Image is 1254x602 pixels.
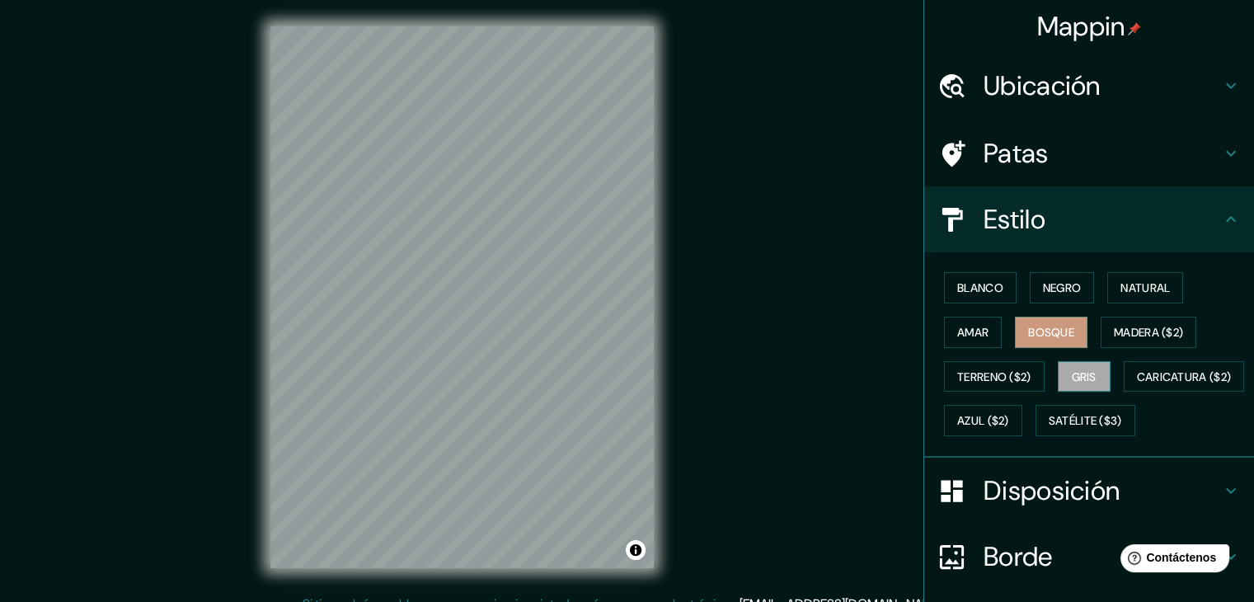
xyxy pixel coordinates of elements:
[1128,22,1141,35] img: pin-icon.png
[924,186,1254,252] div: Estilo
[984,68,1101,103] font: Ubicación
[924,120,1254,186] div: Patas
[957,369,1031,384] font: Terreno ($2)
[944,361,1045,393] button: Terreno ($2)
[1030,272,1095,303] button: Negro
[957,280,1003,295] font: Blanco
[984,539,1053,574] font: Borde
[984,202,1045,237] font: Estilo
[1028,325,1074,340] font: Bosque
[1037,9,1125,44] font: Mappin
[957,325,989,340] font: Amar
[1036,405,1135,436] button: Satélite ($3)
[1137,369,1232,384] font: Caricatura ($2)
[924,524,1254,590] div: Borde
[944,405,1022,436] button: Azul ($2)
[1114,325,1183,340] font: Madera ($2)
[944,317,1002,348] button: Amar
[1015,317,1087,348] button: Bosque
[1124,361,1245,393] button: Caricatura ($2)
[1120,280,1170,295] font: Natural
[1058,361,1111,393] button: Gris
[984,473,1120,508] font: Disposición
[944,272,1017,303] button: Blanco
[1072,369,1097,384] font: Gris
[626,540,646,560] button: Activar o desactivar atribución
[1101,317,1196,348] button: Madera ($2)
[984,136,1049,171] font: Patas
[270,26,654,568] canvas: Mapa
[1107,272,1183,303] button: Natural
[924,53,1254,119] div: Ubicación
[924,458,1254,524] div: Disposición
[1043,280,1082,295] font: Negro
[957,414,1009,429] font: Azul ($2)
[1049,414,1122,429] font: Satélite ($3)
[1107,538,1236,584] iframe: Lanzador de widgets de ayuda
